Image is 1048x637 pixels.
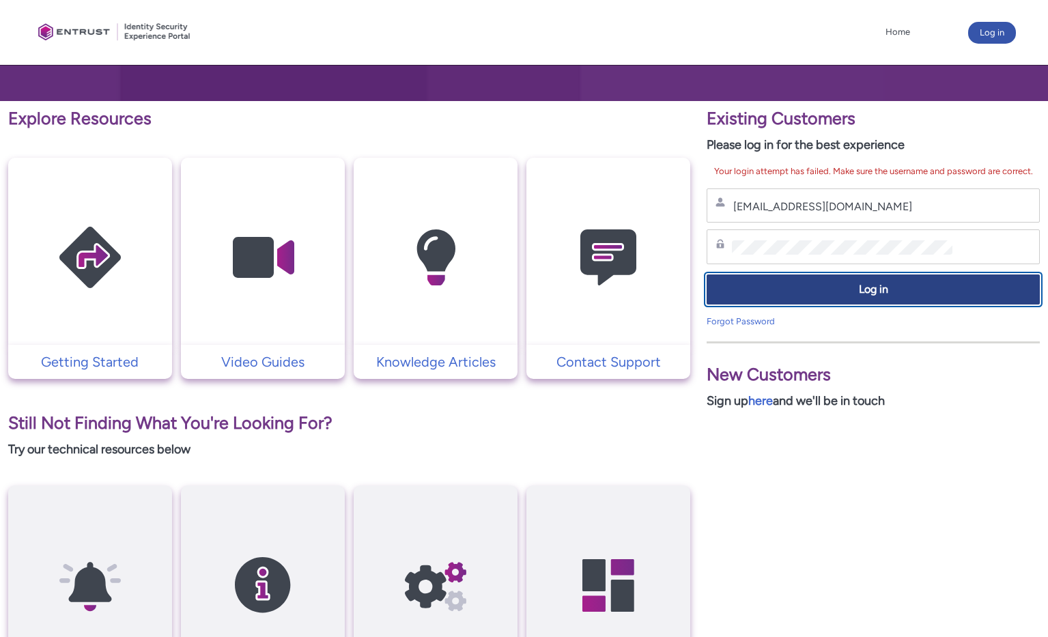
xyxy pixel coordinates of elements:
[188,352,338,372] p: Video Guides
[533,352,683,372] p: Contact Support
[732,199,952,214] input: Username
[526,352,690,372] a: Contact Support
[360,352,511,372] p: Knowledge Articles
[371,184,500,331] img: Knowledge Articles
[882,22,914,42] a: Home
[707,106,1040,132] p: Existing Customers
[8,440,690,459] p: Try our technical resources below
[8,410,690,436] p: Still Not Finding What You're Looking For?
[707,274,1040,305] button: Log in
[15,352,165,372] p: Getting Started
[707,392,1040,410] p: Sign up and we'll be in touch
[8,106,690,132] p: Explore Resources
[8,352,172,372] a: Getting Started
[707,136,1040,154] p: Please log in for the best experience
[543,184,673,331] img: Contact Support
[748,393,773,408] a: here
[198,184,328,331] img: Video Guides
[181,352,345,372] a: Video Guides
[707,165,1040,178] div: Your login attempt has failed. Make sure the username and password are correct.
[25,184,155,331] img: Getting Started
[707,362,1040,388] p: New Customers
[716,282,1031,298] span: Log in
[707,316,775,326] a: Forgot Password
[354,352,518,372] a: Knowledge Articles
[968,22,1016,44] button: Log in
